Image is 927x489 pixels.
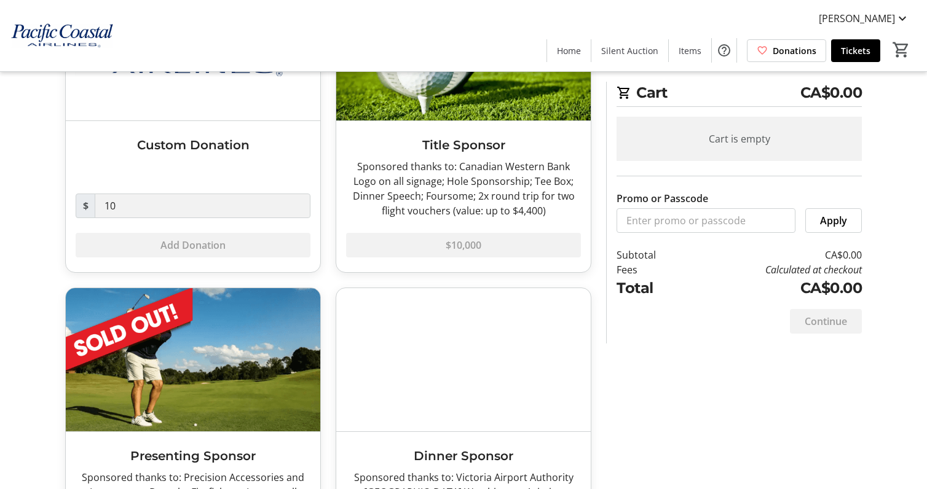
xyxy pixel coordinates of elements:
[688,262,862,277] td: Calculated at checkout
[617,208,795,233] input: Enter promo or passcode
[809,9,920,28] button: [PERSON_NAME]
[712,38,736,63] button: Help
[669,39,711,62] a: Items
[346,159,581,218] div: Sponsored thanks to: Canadian Western Bank Logo on all signage; Hole Sponsorship; Tee Box; Dinner...
[66,288,320,431] img: Presenting Sponsor
[336,288,591,431] img: Dinner Sponsor
[547,39,591,62] a: Home
[841,44,870,57] span: Tickets
[601,44,658,57] span: Silent Auction
[76,136,310,154] h3: Custom Donation
[617,277,688,299] td: Total
[346,136,581,154] h3: Title Sponsor
[773,44,816,57] span: Donations
[617,191,708,206] label: Promo or Passcode
[557,44,581,57] span: Home
[617,82,862,107] h2: Cart
[617,117,862,161] div: Cart is empty
[76,447,310,465] h3: Presenting Sponsor
[805,208,862,233] button: Apply
[820,213,847,228] span: Apply
[591,39,668,62] a: Silent Auction
[95,194,310,218] input: Donation Amount
[747,39,826,62] a: Donations
[679,44,701,57] span: Items
[617,248,688,262] td: Subtotal
[617,262,688,277] td: Fees
[688,277,862,299] td: CA$0.00
[831,39,880,62] a: Tickets
[346,447,581,465] h3: Dinner Sponsor
[76,194,95,218] span: $
[7,5,117,66] img: Pacific Coastal Airlines's Logo
[688,248,862,262] td: CA$0.00
[800,82,862,104] span: CA$0.00
[819,11,895,26] span: [PERSON_NAME]
[890,39,912,61] button: Cart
